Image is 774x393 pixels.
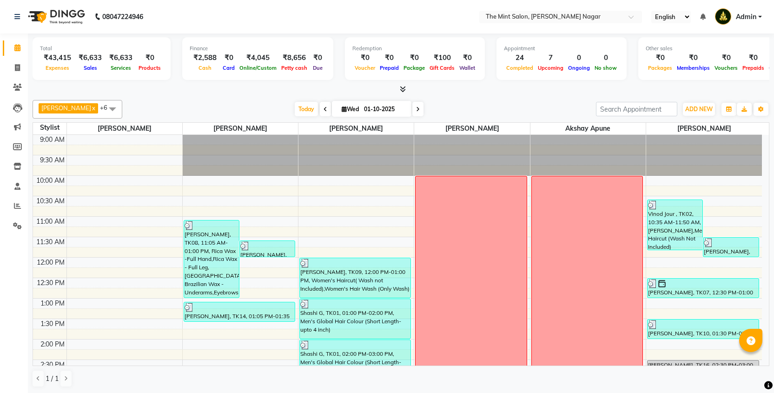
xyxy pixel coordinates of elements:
[457,53,477,63] div: ₹0
[361,102,408,116] input: 2025-10-01
[220,53,237,63] div: ₹0
[67,123,182,134] span: [PERSON_NAME]
[300,299,410,339] div: Shashi G, TK01, 01:00 PM-02:00 PM, Men's Global Hair Colour (Short Length- upto 4 inch)
[184,302,295,321] div: [PERSON_NAME], TK14, 01:05 PM-01:35 PM, Eyebrows Threading,Upperlips & Lowerlips Threading,Chin T...
[536,53,566,63] div: 7
[740,53,767,63] div: ₹0
[39,340,66,349] div: 2:00 PM
[41,104,91,112] span: [PERSON_NAME]
[237,65,279,71] span: Online/Custom
[39,319,66,329] div: 1:30 PM
[38,155,66,165] div: 9:30 AM
[75,53,106,63] div: ₹6,633
[237,53,279,63] div: ₹4,045
[592,65,619,71] span: No show
[240,241,295,257] div: [PERSON_NAME], TK03, 11:35 AM-12:00 PM, Eyebrows Threading,Forehead Threading
[39,299,66,308] div: 1:00 PM
[736,12,756,22] span: Admin
[300,340,410,380] div: Shashi G, TK01, 02:00 PM-03:00 PM, Men's Global Hair Colour (Short Length- upto 4 inch),[PERSON_N...
[196,65,214,71] span: Cash
[34,237,66,247] div: 11:30 AM
[35,278,66,288] div: 12:30 PM
[646,123,762,134] span: [PERSON_NAME]
[401,65,427,71] span: Package
[279,65,310,71] span: Petty cash
[401,53,427,63] div: ₹0
[300,258,410,298] div: [PERSON_NAME], TK09, 12:00 PM-01:00 PM, Women's Haircut( Wash not Included),Women's Hair Wash (On...
[34,176,66,186] div: 10:00 AM
[352,65,377,71] span: Voucher
[35,258,66,267] div: 12:00 PM
[40,53,75,63] div: ₹43,415
[102,4,143,30] b: 08047224946
[648,360,759,380] div: [PERSON_NAME], TK16, 02:30 PM-03:00 PM, Women's Hair Wash With Blowdry
[100,104,114,111] span: +6
[295,102,318,116] span: Today
[34,217,66,226] div: 11:00 AM
[298,123,414,134] span: [PERSON_NAME]
[683,103,715,116] button: ADD NEW
[377,53,401,63] div: ₹0
[40,45,163,53] div: Total
[566,65,592,71] span: Ongoing
[46,374,59,384] span: 1 / 1
[43,65,72,71] span: Expenses
[648,200,702,250] div: Vinod Jour , TK02, 10:35 AM-11:50 AM, [PERSON_NAME],Men's Haircut (Wash Not Included)
[712,53,740,63] div: ₹0
[675,53,712,63] div: ₹0
[504,65,536,71] span: Completed
[504,53,536,63] div: 24
[190,53,220,63] div: ₹2,588
[339,106,361,113] span: Wed
[536,65,566,71] span: Upcoming
[427,65,457,71] span: Gift Cards
[427,53,457,63] div: ₹100
[183,123,298,134] span: [PERSON_NAME]
[675,65,712,71] span: Memberships
[648,279,759,298] div: [PERSON_NAME], TK07, 12:30 PM-01:00 PM, [PERSON_NAME]
[279,53,310,63] div: ₹8,656
[414,123,529,134] span: [PERSON_NAME]
[712,65,740,71] span: Vouchers
[685,106,713,113] span: ADD NEW
[91,104,95,112] a: x
[530,123,646,134] span: Akshay Apune
[136,65,163,71] span: Products
[33,123,66,133] div: Stylist
[566,53,592,63] div: 0
[108,65,133,71] span: Services
[34,196,66,206] div: 10:30 AM
[136,53,163,63] div: ₹0
[646,65,675,71] span: Packages
[190,45,326,53] div: Finance
[504,45,619,53] div: Appointment
[310,53,326,63] div: ₹0
[220,65,237,71] span: Card
[457,65,477,71] span: Wallet
[311,65,325,71] span: Due
[24,4,87,30] img: logo
[596,102,677,116] input: Search Appointment
[377,65,401,71] span: Prepaid
[646,53,675,63] div: ₹0
[648,320,759,339] div: [PERSON_NAME], TK10, 01:30 PM-02:00 PM, [PERSON_NAME]
[740,65,767,71] span: Prepaids
[81,65,99,71] span: Sales
[352,53,377,63] div: ₹0
[184,220,239,298] div: [PERSON_NAME], TK08, 11:05 AM-01:00 PM, Rica Wax -Full Hand,Rica Wax - Full Leg,[GEOGRAPHIC_DATA]...
[39,360,66,370] div: 2:30 PM
[715,8,731,25] img: Admin
[38,135,66,145] div: 9:00 AM
[592,53,619,63] div: 0
[106,53,136,63] div: ₹6,633
[703,238,758,257] div: [PERSON_NAME], TK04, 11:30 AM-12:00 PM, [PERSON_NAME]
[352,45,477,53] div: Redemption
